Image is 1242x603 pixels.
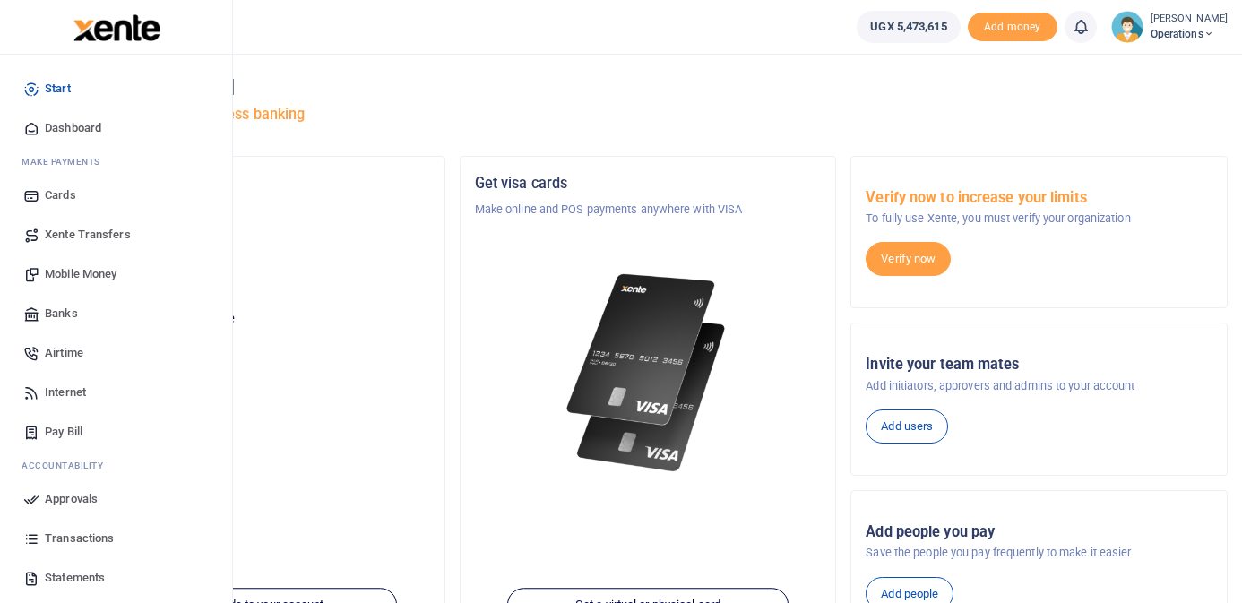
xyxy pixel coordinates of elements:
img: xente-_physical_cards.png [561,262,734,485]
span: Airtime [45,344,83,362]
img: profile-user [1111,11,1143,43]
span: Add money [968,13,1057,42]
span: Statements [45,569,105,587]
span: Start [45,80,71,98]
p: Add initiators, approvers and admins to your account [866,377,1212,395]
span: Approvals [45,490,98,508]
span: Transactions [45,530,114,547]
h5: Invite your team mates [866,356,1212,374]
a: Airtime [14,333,218,373]
a: Add users [866,409,948,444]
li: M [14,148,218,176]
a: logo-small logo-large logo-large [72,20,160,33]
span: countability [35,459,103,472]
a: Cards [14,176,218,215]
span: Cards [45,186,76,204]
p: Make online and POS payments anywhere with VISA [475,201,822,219]
p: Outbox (U) Limited [83,201,430,219]
a: Approvals [14,479,218,519]
h5: Add people you pay [866,523,1212,541]
a: profile-user [PERSON_NAME] Operations [1111,11,1228,43]
a: Mobile Money [14,254,218,294]
h4: Hello [PERSON_NAME] [68,77,1228,97]
h5: Verify now to increase your limits [866,189,1212,207]
span: Mobile Money [45,265,116,283]
span: Operations [1151,26,1228,42]
span: Pay Bill [45,423,82,441]
li: Ac [14,452,218,479]
a: Start [14,69,218,108]
p: To fully use Xente, you must verify your organization [866,210,1212,228]
a: Internet [14,373,218,412]
small: [PERSON_NAME] [1151,12,1228,27]
a: UGX 5,473,615 [857,11,960,43]
li: Wallet ballance [850,11,967,43]
span: UGX 5,473,615 [870,18,946,36]
p: Your current account balance [83,310,430,328]
span: Xente Transfers [45,226,131,244]
a: Add money [968,19,1057,32]
h5: Organization [83,175,430,193]
h5: Account [83,244,430,262]
h5: Welcome to better business banking [68,106,1228,124]
h5: Get visa cards [475,175,822,193]
a: Statements [14,558,218,598]
li: Toup your wallet [968,13,1057,42]
h5: UGX 5,473,615 [83,332,430,350]
img: logo-large [73,14,160,41]
span: ake Payments [30,155,100,168]
a: Transactions [14,519,218,558]
p: Save the people you pay frequently to make it easier [866,544,1212,562]
a: Xente Transfers [14,215,218,254]
p: Operations [83,271,430,289]
span: Internet [45,383,86,401]
span: Banks [45,305,78,323]
span: Dashboard [45,119,101,137]
a: Pay Bill [14,412,218,452]
a: Verify now [866,242,951,276]
a: Dashboard [14,108,218,148]
a: Banks [14,294,218,333]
